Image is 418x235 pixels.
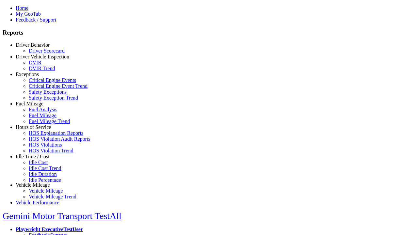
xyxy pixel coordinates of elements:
[16,200,59,205] a: Vehicle Performance
[16,11,41,17] a: My GeoTab
[29,160,48,165] a: Idle Cost
[16,17,56,23] a: Feedback / Support
[29,188,63,194] a: Vehicle Mileage
[29,60,41,65] a: DVIR
[29,148,73,153] a: HOS Violation Trend
[16,124,51,130] a: Hours of Service
[29,177,61,183] a: Idle Percentage
[29,171,57,177] a: Idle Duration
[16,154,50,159] a: Idle Time / Cost
[29,89,67,95] a: Safety Exceptions
[29,118,70,124] a: Fuel Mileage Trend
[29,130,83,136] a: HOS Explanation Reports
[29,95,78,101] a: Safety Exception Trend
[29,136,90,142] a: HOS Violation Audit Reports
[16,42,50,48] a: Driver Behavior
[29,66,55,71] a: DVIR Trend
[29,194,76,199] a: Vehicle Mileage Trend
[16,54,69,59] a: Driver Vehicle Inspection
[3,29,415,36] h3: Reports
[29,77,76,83] a: Critical Engine Events
[16,5,28,11] a: Home
[29,142,62,148] a: HOS Violations
[29,113,56,118] a: Fuel Mileage
[16,101,43,106] a: Fuel Mileage
[29,48,65,54] a: Driver Scorecard
[29,165,61,171] a: Idle Cost Trend
[29,107,57,112] a: Fuel Analysis
[29,83,88,89] a: Critical Engine Event Trend
[16,227,83,232] a: Playwright ExecutiveTestUser
[3,211,121,221] a: Gemini Motor Transport TestAll
[16,71,39,77] a: Exceptions
[16,182,50,188] a: Vehicle Mileage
